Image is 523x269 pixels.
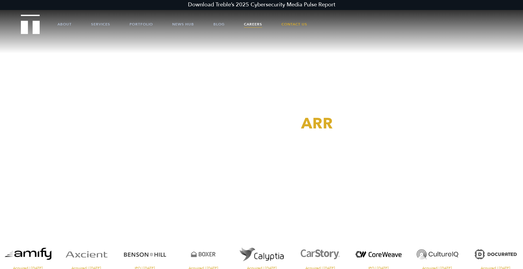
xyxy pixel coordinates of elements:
[58,15,72,33] a: About
[117,242,173,266] img: Benson Hill logo
[91,15,110,33] a: Services
[244,15,262,33] a: Careers
[21,15,40,34] img: Treble logo
[409,242,465,266] img: Culture IQ logo
[281,15,307,33] a: Contact Us
[172,15,194,33] a: News Hub
[213,15,225,33] a: Blog
[176,242,231,266] img: Boxer logo
[130,15,153,33] a: Portfolio
[59,242,114,266] img: Axcient logo
[292,242,348,266] img: CarStory logo
[301,113,333,134] span: ARR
